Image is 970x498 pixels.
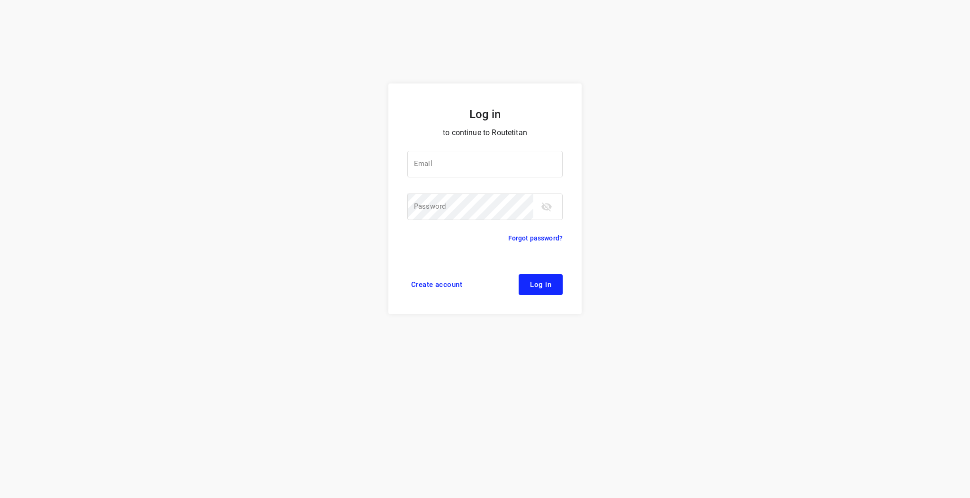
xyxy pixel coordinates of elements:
[407,126,563,139] p: to continue to Routetitan
[447,46,523,63] a: Routetitan
[407,274,466,295] a: Create account
[508,232,563,244] a: Forgot password?
[530,281,551,288] span: Log in
[519,274,563,295] button: Log in
[407,106,563,122] h5: Log in
[411,281,462,288] span: Create account
[447,46,523,61] img: Routetitan
[537,197,556,216] button: toggle password visibility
